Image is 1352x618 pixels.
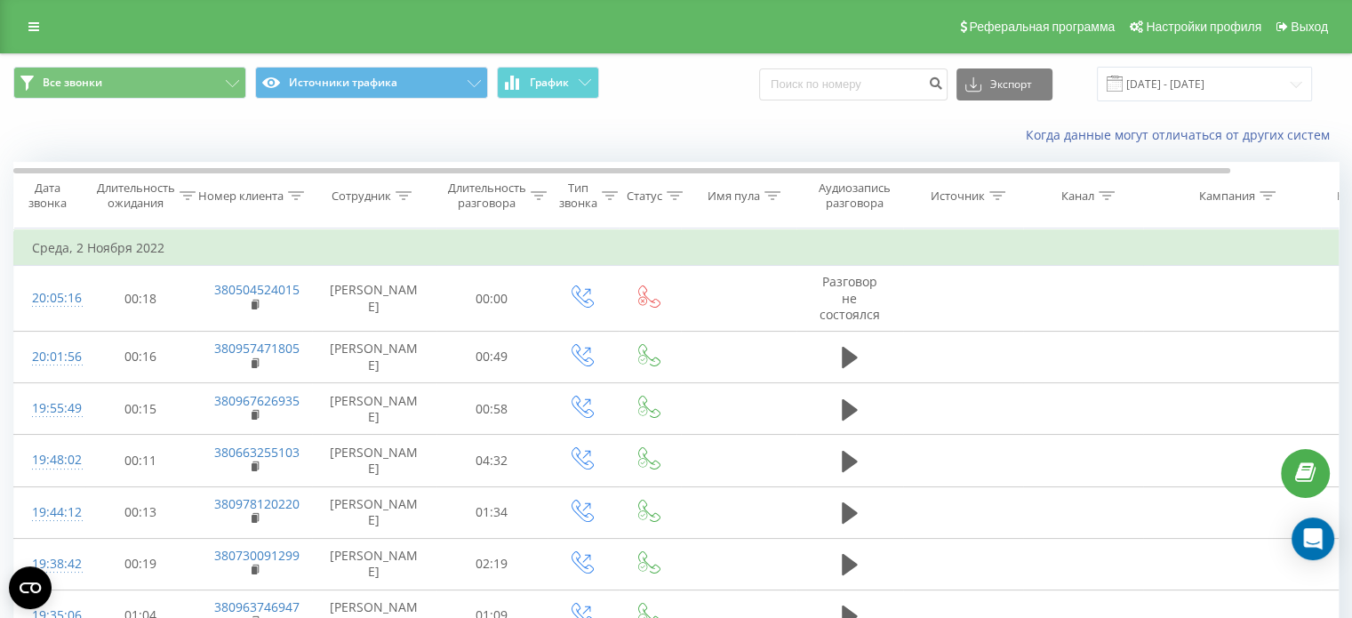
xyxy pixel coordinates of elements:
div: 19:48:02 [32,443,68,478]
input: Поиск по номеру [759,68,948,100]
td: [PERSON_NAME] [312,266,436,332]
td: [PERSON_NAME] [312,538,436,590]
button: Open CMP widget [9,566,52,609]
td: 02:19 [436,538,548,590]
a: 380504524015 [214,281,300,298]
a: 380963746947 [214,598,300,615]
div: 20:01:56 [32,340,68,374]
a: 380730091299 [214,547,300,564]
div: Тип звонка [559,181,597,211]
div: Статус [627,189,662,204]
td: 00:19 [85,538,196,590]
td: 00:15 [85,383,196,435]
a: 380663255103 [214,444,300,461]
td: 00:49 [436,331,548,382]
div: Длительность ожидания [97,181,175,211]
td: [PERSON_NAME] [312,383,436,435]
td: [PERSON_NAME] [312,331,436,382]
div: Длительность разговора [448,181,526,211]
div: Канал [1061,189,1094,204]
span: Реферальная программа [969,20,1115,34]
td: 00:16 [85,331,196,382]
div: Имя пула [708,189,760,204]
button: Все звонки [13,67,246,99]
a: 380957471805 [214,340,300,357]
span: Выход [1291,20,1328,34]
div: Аудиозапись разговора [812,181,898,211]
td: 00:18 [85,266,196,332]
div: Дата звонка [14,181,80,211]
td: 00:58 [436,383,548,435]
button: Экспорт [956,68,1052,100]
div: Кампания [1199,189,1255,204]
span: Разговор не состоялся [820,273,880,322]
td: 00:00 [436,266,548,332]
td: 01:34 [436,486,548,538]
span: Настройки профиля [1146,20,1261,34]
div: 19:55:49 [32,391,68,426]
button: Источники трафика [255,67,488,99]
a: 380967626935 [214,392,300,409]
td: [PERSON_NAME] [312,486,436,538]
div: 19:38:42 [32,547,68,582]
div: Источник [931,189,985,204]
a: Когда данные могут отличаться от других систем [1026,126,1339,143]
span: График [530,76,569,89]
td: 04:32 [436,435,548,486]
div: Сотрудник [332,189,391,204]
a: 380978120220 [214,495,300,512]
div: Open Intercom Messenger [1292,518,1334,560]
button: График [497,67,599,99]
div: Номер клиента [198,189,284,204]
td: 00:13 [85,486,196,538]
td: [PERSON_NAME] [312,435,436,486]
div: 20:05:16 [32,281,68,316]
div: 19:44:12 [32,495,68,530]
span: Все звонки [43,76,102,90]
td: 00:11 [85,435,196,486]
